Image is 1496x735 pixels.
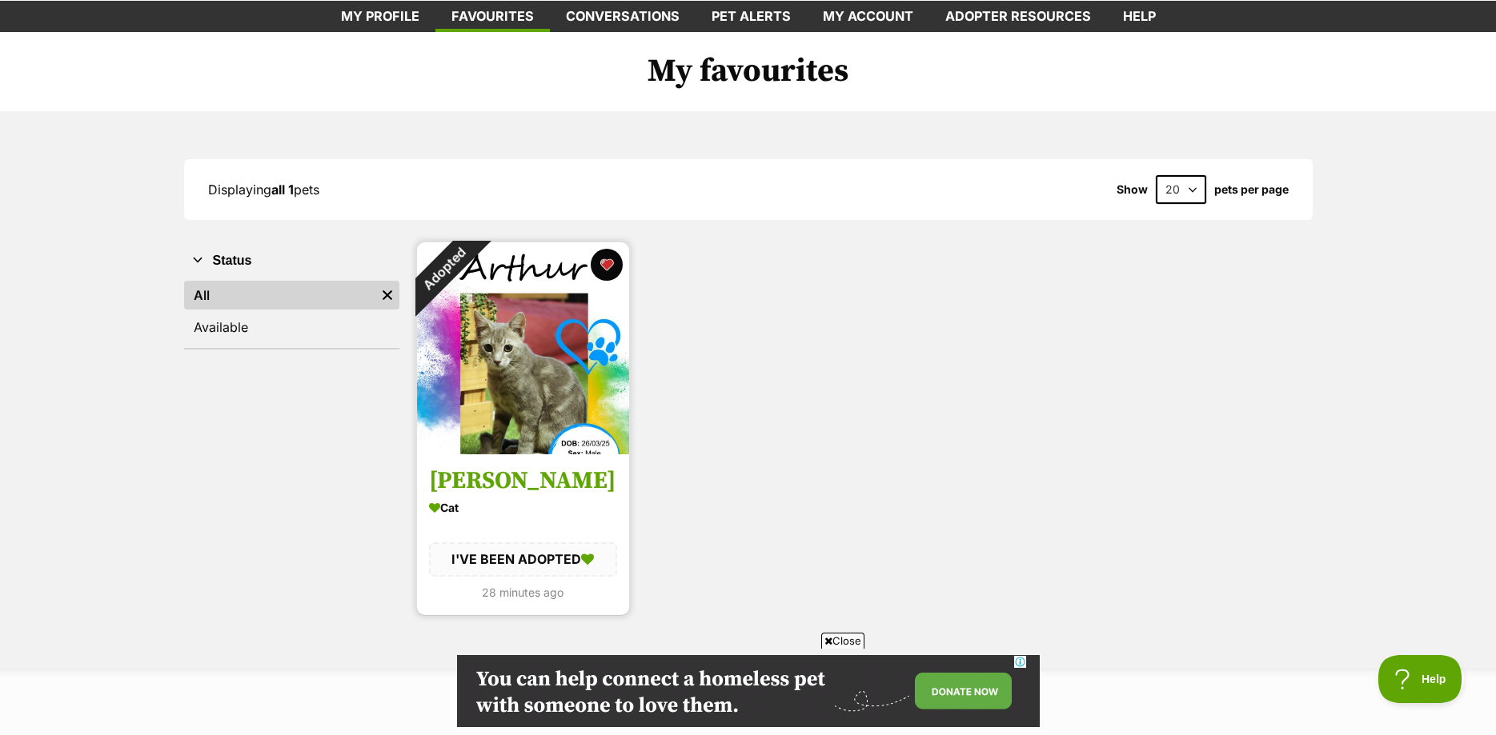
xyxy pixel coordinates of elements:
[1214,183,1289,196] label: pets per page
[208,182,319,198] span: Displaying pets
[417,454,629,615] a: [PERSON_NAME] Cat I'VE BEEN ADOPTED 28 minutes ago favourite
[184,250,399,271] button: Status
[429,581,617,603] div: 28 minutes ago
[395,222,491,317] div: Adopted
[429,466,617,497] h3: [PERSON_NAME]
[457,655,1040,727] iframe: Advertisement
[591,249,623,281] button: favourite
[550,1,696,32] a: conversations
[429,543,617,577] div: I'VE BEEN ADOPTED
[417,242,629,454] img: Arthur
[184,281,375,310] a: All
[184,313,399,342] a: Available
[325,1,435,32] a: My profile
[435,1,550,32] a: Favourites
[375,281,399,310] a: Remove filter
[271,182,294,198] strong: all 1
[821,633,864,649] span: Close
[929,1,1107,32] a: Adopter resources
[1117,183,1148,196] span: Show
[429,497,617,520] div: Cat
[417,441,629,457] a: Adopted
[1107,1,1172,32] a: Help
[1378,655,1464,703] iframe: Help Scout Beacon - Open
[807,1,929,32] a: My account
[184,278,399,348] div: Status
[696,1,807,32] a: Pet alerts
